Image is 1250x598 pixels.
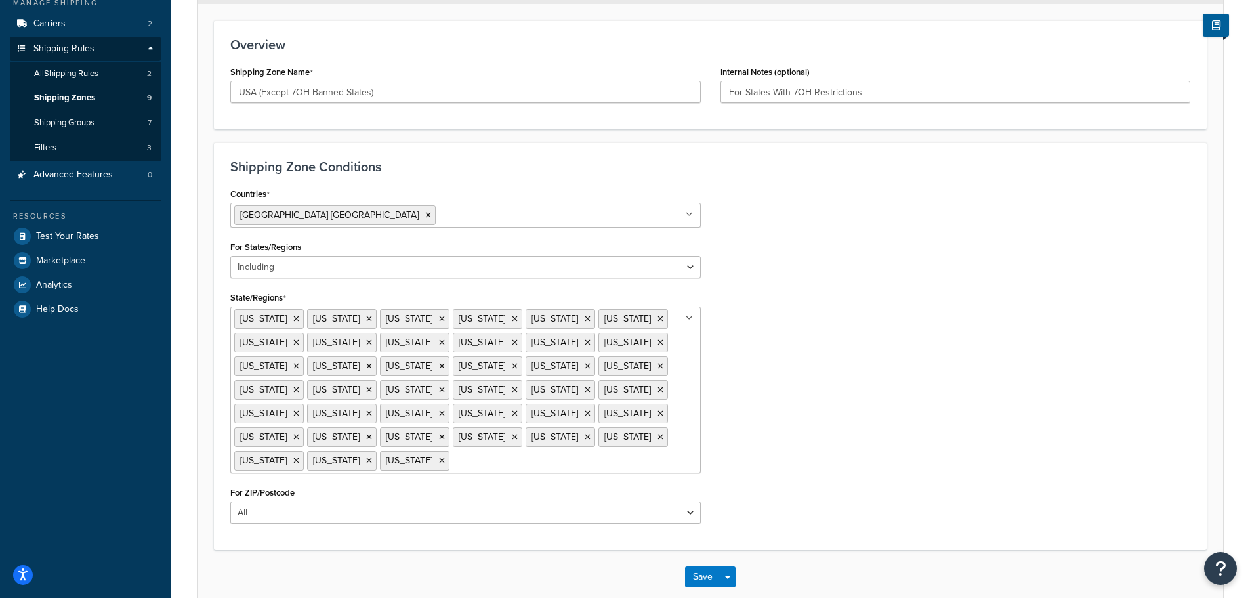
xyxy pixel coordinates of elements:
[386,359,432,373] span: [US_STATE]
[240,383,287,396] span: [US_STATE]
[240,312,287,326] span: [US_STATE]
[685,566,720,587] button: Save
[459,359,505,373] span: [US_STATE]
[10,224,161,248] a: Test Your Rates
[148,169,152,181] span: 0
[386,383,432,396] span: [US_STATE]
[531,406,578,420] span: [US_STATE]
[230,488,295,498] label: For ZIP/Postcode
[313,312,360,326] span: [US_STATE]
[230,189,270,200] label: Countries
[531,359,578,373] span: [US_STATE]
[459,383,505,396] span: [US_STATE]
[10,297,161,321] a: Help Docs
[604,312,651,326] span: [US_STATE]
[240,335,287,349] span: [US_STATE]
[10,37,161,61] a: Shipping Rules
[34,68,98,79] span: All Shipping Rules
[36,304,79,315] span: Help Docs
[313,454,360,467] span: [US_STATE]
[230,67,313,77] label: Shipping Zone Name
[33,43,94,54] span: Shipping Rules
[531,383,578,396] span: [US_STATE]
[36,231,99,242] span: Test Your Rates
[459,406,505,420] span: [US_STATE]
[240,208,419,222] span: [GEOGRAPHIC_DATA] [GEOGRAPHIC_DATA]
[230,37,1190,52] h3: Overview
[386,454,432,467] span: [US_STATE]
[313,335,360,349] span: [US_STATE]
[148,117,152,129] span: 7
[604,383,651,396] span: [US_STATE]
[230,293,286,303] label: State/Regions
[10,86,161,110] li: Shipping Zones
[313,430,360,444] span: [US_STATE]
[313,406,360,420] span: [US_STATE]
[34,93,95,104] span: Shipping Zones
[10,163,161,187] a: Advanced Features0
[604,359,651,373] span: [US_STATE]
[10,12,161,36] li: Carriers
[459,430,505,444] span: [US_STATE]
[10,136,161,160] li: Filters
[230,160,1190,174] h3: Shipping Zone Conditions
[34,142,56,154] span: Filters
[147,142,152,154] span: 3
[147,93,152,104] span: 9
[10,111,161,135] li: Shipping Groups
[240,454,287,467] span: [US_STATE]
[148,18,152,30] span: 2
[604,406,651,420] span: [US_STATE]
[10,37,161,161] li: Shipping Rules
[10,163,161,187] li: Advanced Features
[36,280,72,291] span: Analytics
[386,406,432,420] span: [US_STATE]
[604,430,651,444] span: [US_STATE]
[604,335,651,349] span: [US_STATE]
[386,335,432,349] span: [US_STATE]
[10,136,161,160] a: Filters3
[230,242,301,252] label: For States/Regions
[10,273,161,297] a: Analytics
[459,335,505,349] span: [US_STATE]
[240,359,287,373] span: [US_STATE]
[36,255,85,267] span: Marketplace
[33,169,113,181] span: Advanced Features
[10,12,161,36] a: Carriers2
[459,312,505,326] span: [US_STATE]
[313,359,360,373] span: [US_STATE]
[10,62,161,86] a: AllShipping Rules2
[1203,14,1229,37] button: Show Help Docs
[34,117,94,129] span: Shipping Groups
[10,211,161,222] div: Resources
[33,18,66,30] span: Carriers
[531,335,578,349] span: [US_STATE]
[10,86,161,110] a: Shipping Zones9
[313,383,360,396] span: [US_STATE]
[386,430,432,444] span: [US_STATE]
[147,68,152,79] span: 2
[240,430,287,444] span: [US_STATE]
[240,406,287,420] span: [US_STATE]
[1204,552,1237,585] button: Open Resource Center
[720,67,810,77] label: Internal Notes (optional)
[10,111,161,135] a: Shipping Groups7
[10,249,161,272] a: Marketplace
[531,312,578,326] span: [US_STATE]
[386,312,432,326] span: [US_STATE]
[531,430,578,444] span: [US_STATE]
